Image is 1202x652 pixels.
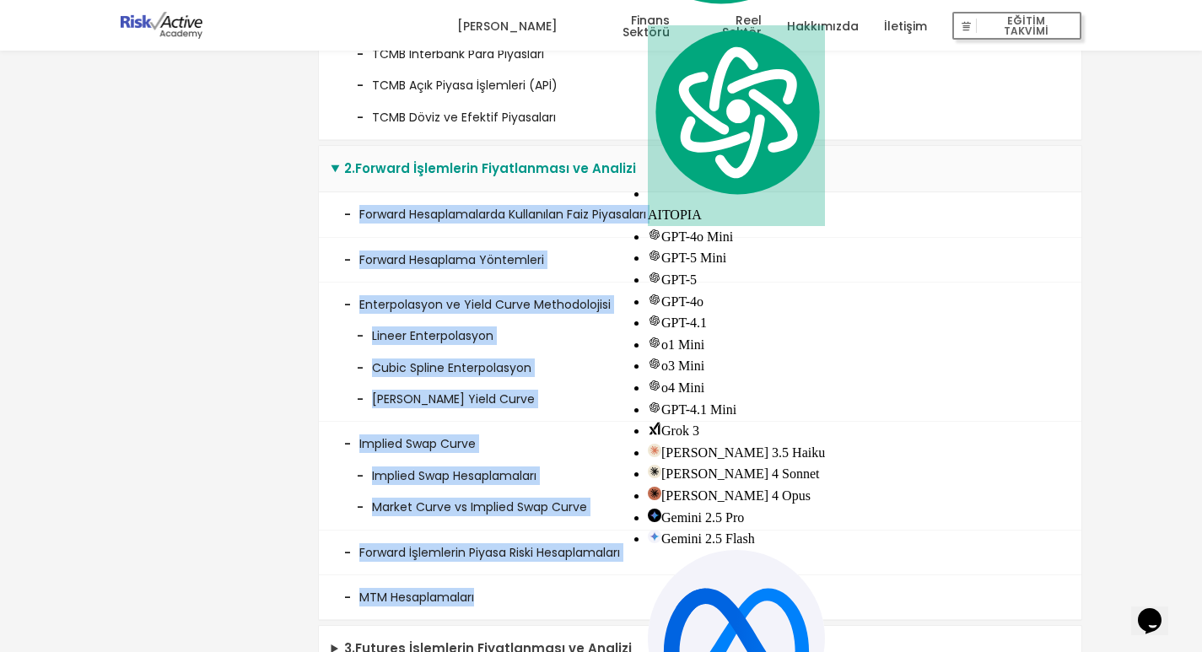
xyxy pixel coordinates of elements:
li: [PERSON_NAME] Yield Curve [344,377,1056,408]
li: TCMB Döviz ve Efektif Piyasaları [344,95,1056,127]
div: Grok 3 [648,420,825,442]
div: AITOPIA [648,25,825,226]
div: GPT-5 [648,269,825,291]
div: [PERSON_NAME] 4 Opus [648,485,825,507]
li: Enterpolasyon ve Yield Curve Methodolojisi [319,283,1081,423]
img: gpt-black.svg [648,249,661,262]
div: GPT-5 Mini [648,247,825,269]
img: claude-35-sonnet.svg [648,465,661,478]
div: GPT-4.1 Mini [648,399,825,421]
img: gpt-black.svg [648,401,661,414]
a: EĞİTİM TAKVİMİ [952,1,1081,51]
li: Forward İşlemlerin Piyasa Riski Hesaplamaları [319,531,1081,575]
img: gemini-20-flash.svg [648,530,661,543]
img: claude-35-haiku.svg [648,444,661,457]
img: gpt-black.svg [648,379,661,392]
span: EĞİTİM TAKVİMİ [977,14,1075,38]
img: logo-dark.png [121,12,203,39]
div: [PERSON_NAME] 4 Sonnet [648,463,825,485]
li: Market Curve vs Implied Swap Curve [344,485,1056,516]
div: Gemini 2.5 Pro [648,507,825,529]
img: gpt-black.svg [648,228,661,241]
div: Gemini 2.5 Flash [648,528,825,550]
div: GPT-4.1 [648,312,825,334]
a: İletişim [884,1,927,51]
li: MTM Hesaplamaları [319,575,1081,620]
img: gpt-black.svg [648,357,661,370]
button: EĞİTİM TAKVİMİ [952,12,1081,40]
img: logo.svg [648,25,825,198]
summary: 2.Forward İşlemlerin Fiyatlanması ve Analizi [319,146,1081,192]
li: TCMB Açık Piyasa İşlemleri (APİ) [344,63,1056,94]
img: gpt-black.svg [648,314,661,327]
div: GPT-4o Mini [648,226,825,248]
li: TCMB Para ve Döviz Piyasaları [319,1,1081,141]
iframe: chat widget [1131,585,1185,635]
a: Finans Sektörü [583,1,670,51]
div: o1 Mini [648,334,825,356]
img: gemini-15-pro.svg [648,509,661,522]
li: Implied Swap Hesaplamaları [344,454,1056,485]
li: Cubic Spline Enterpolasyon [344,346,1056,377]
img: claude-35-opus.svg [648,487,661,500]
img: gpt-black.svg [648,293,661,306]
div: GPT-4o [648,291,825,313]
li: Forward Hesaplama Yöntemleri [319,238,1081,283]
a: [PERSON_NAME] [457,1,558,51]
div: [PERSON_NAME] 3.5 Haiku [648,442,825,464]
img: gpt-black.svg [648,271,661,284]
li: Implied Swap Curve [319,422,1081,530]
li: Forward Hesaplamalarda Kullanılan Faiz Piyasaları [319,192,1081,237]
div: o3 Mini [648,355,825,377]
li: Lineer Enterpolasyon [344,314,1056,345]
div: o4 Mini [648,377,825,399]
img: gpt-black.svg [648,336,661,349]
